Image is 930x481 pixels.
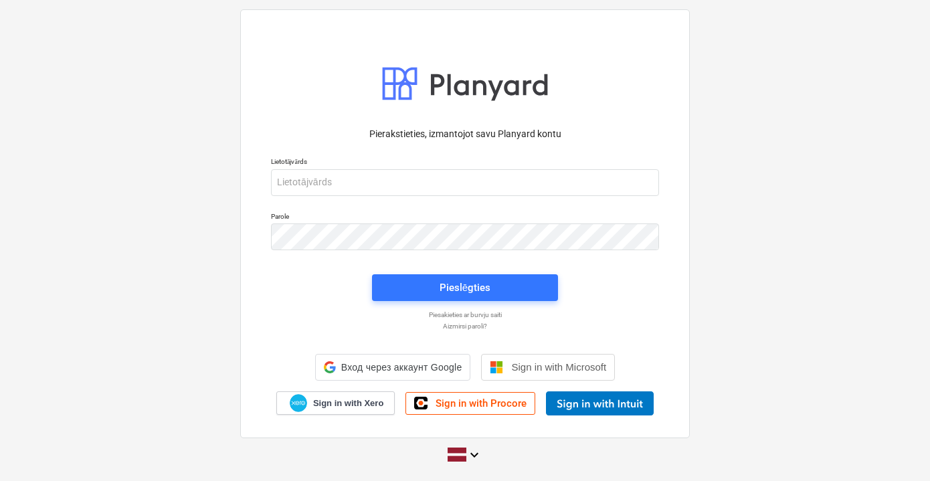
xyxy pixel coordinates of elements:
a: Aizmirsi paroli? [264,322,666,330]
button: Pieslēgties [372,274,558,301]
p: Pierakstieties, izmantojot savu Planyard kontu [271,127,659,141]
div: Pieslēgties [440,279,490,296]
p: Lietotājvārds [271,157,659,169]
a: Sign in with Xero [276,391,395,415]
span: Вход через аккаунт Google [341,362,462,373]
input: Lietotājvārds [271,169,659,196]
span: Sign in with Procore [436,397,527,409]
p: Parole [271,212,659,223]
a: Piesakieties ar burvju saiti [264,310,666,319]
img: Xero logo [290,394,307,412]
span: Sign in with Xero [313,397,383,409]
a: Sign in with Procore [405,392,535,415]
div: Вход через аккаунт Google [315,354,471,381]
i: keyboard_arrow_down [466,447,482,463]
span: Sign in with Microsoft [511,361,606,373]
img: Microsoft logo [490,361,503,374]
